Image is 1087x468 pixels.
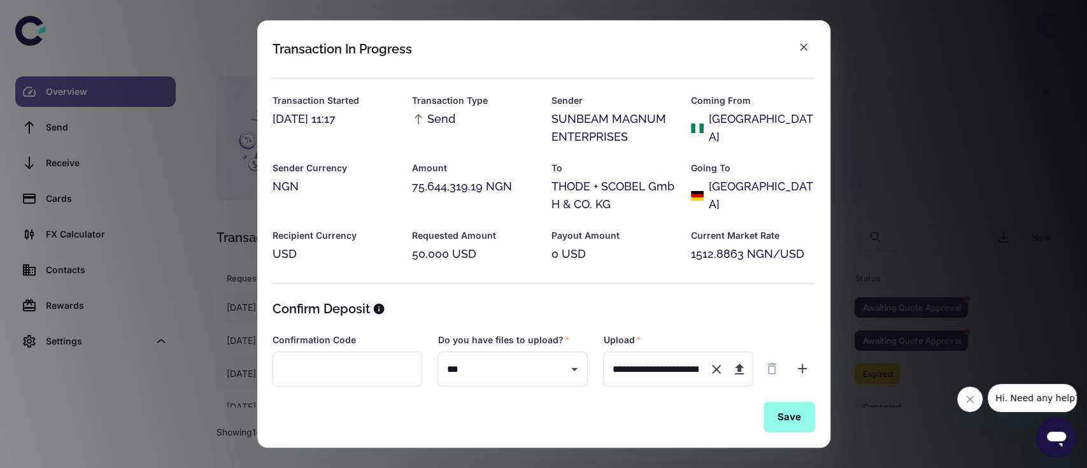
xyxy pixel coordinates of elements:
h6: Sender Currency [273,161,397,175]
div: [DATE] 11:17 [273,110,397,128]
label: Upload [603,334,641,346]
div: NGN [273,178,397,195]
button: Save [764,402,815,432]
label: Do you have files to upload? [437,334,569,346]
div: Transaction In Progress [273,41,412,57]
button: Open [565,360,583,378]
div: 50,000 USD [412,245,536,263]
h6: Recipient Currency [273,229,397,243]
h5: Confirm Deposit [273,299,370,318]
div: THODE + SCOBEL GmbH & CO. KG [551,178,676,213]
div: [GEOGRAPHIC_DATA] [709,110,815,146]
span: Hi. Need any help? [8,9,92,19]
h6: Current Market Rate [691,229,815,243]
div: USD [273,245,397,263]
div: SUNBEAM MAGNUM ENTERPRISES [551,110,676,146]
div: 75,644,319.19 NGN [412,178,536,195]
h6: Transaction Type [412,94,536,108]
div: [GEOGRAPHIC_DATA] [709,178,815,213]
iframe: Close message [957,386,983,412]
h6: Going To [691,161,815,175]
h6: Payout Amount [551,229,676,243]
h6: Coming From [691,94,815,108]
iframe: Button to launch messaging window [1036,417,1077,458]
h6: Transaction Started [273,94,397,108]
span: Send [412,110,455,128]
div: 0 USD [551,245,676,263]
label: Confirmation Code [273,334,356,346]
iframe: Message from company [988,384,1077,412]
h6: Amount [412,161,536,175]
div: 1512.8863 NGN/USD [691,245,815,263]
h6: Requested Amount [412,229,536,243]
h6: Sender [551,94,676,108]
h6: To [551,161,676,175]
